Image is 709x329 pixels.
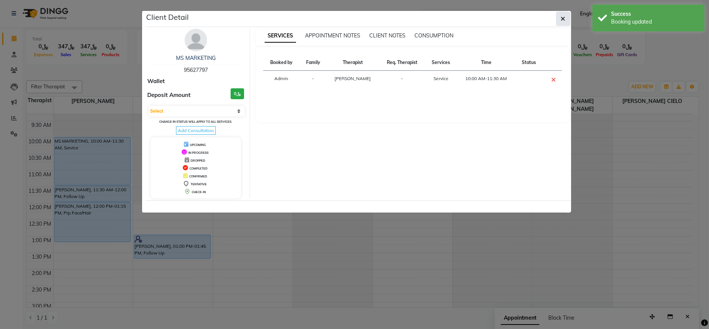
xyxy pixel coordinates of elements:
span: CONFIRMED [189,174,207,178]
span: SERVICES [265,29,296,43]
th: Therapist [327,55,379,71]
img: avatar [185,29,207,51]
td: - [379,71,425,89]
span: APPOINTMENT NOTES [305,32,360,39]
span: CLIENT NOTES [369,32,406,39]
span: COMPLETED [189,167,207,170]
div: Success [611,10,699,18]
th: Time [457,55,515,71]
span: CONSUMPTION [414,32,453,39]
small: Change in status will apply to all services. [159,120,232,124]
span: IN PROGRESS [188,151,209,155]
th: Status [515,55,542,71]
div: Booking updated [611,18,699,26]
th: Services [425,55,457,71]
span: DROPPED [191,159,205,162]
h5: Client Detail [147,12,189,23]
td: - [300,71,327,89]
th: Booked by [263,55,300,71]
span: TENTATIVE [191,182,207,186]
td: Admin [263,71,300,89]
span: UPCOMING [190,143,206,147]
h3: ﷼0 [231,88,244,99]
th: Family [300,55,327,71]
th: Req. Therapist [379,55,425,71]
span: Wallet [148,77,165,86]
span: 95627797 [184,67,208,73]
span: CHECK-IN [192,190,206,194]
a: MS MARKETING [176,55,216,61]
span: Add Consultation [176,126,216,135]
span: Deposit Amount [148,91,191,100]
td: 10:00 AM-11:30 AM [457,71,515,89]
span: [PERSON_NAME] [335,76,371,81]
div: Service [430,75,453,82]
